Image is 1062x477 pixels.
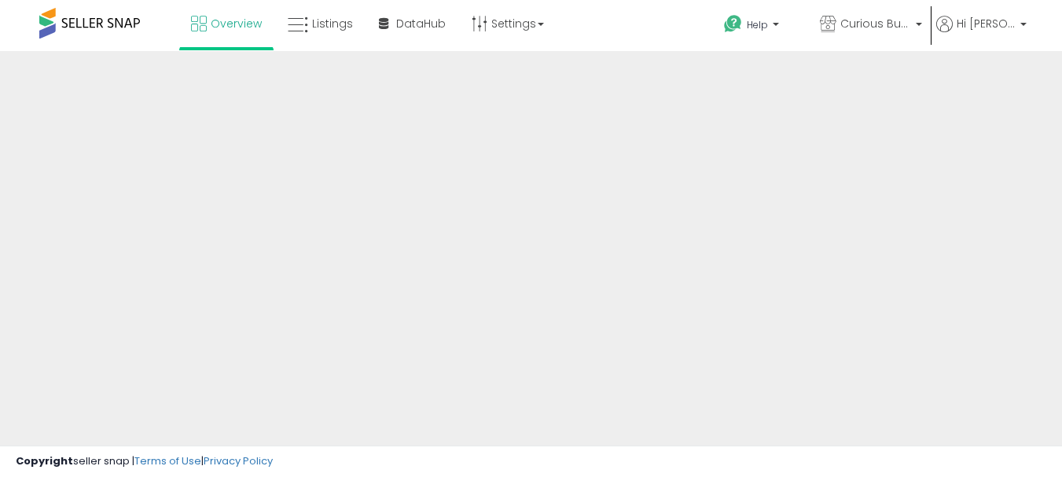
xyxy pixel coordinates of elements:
[936,16,1027,51] a: Hi [PERSON_NAME]
[16,454,273,469] div: seller snap | |
[840,16,911,31] span: Curious Buy Nature
[312,16,353,31] span: Listings
[396,16,446,31] span: DataHub
[134,453,201,468] a: Terms of Use
[723,14,743,34] i: Get Help
[957,16,1016,31] span: Hi [PERSON_NAME]
[204,453,273,468] a: Privacy Policy
[747,18,768,31] span: Help
[16,453,73,468] strong: Copyright
[211,16,262,31] span: Overview
[711,2,806,51] a: Help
